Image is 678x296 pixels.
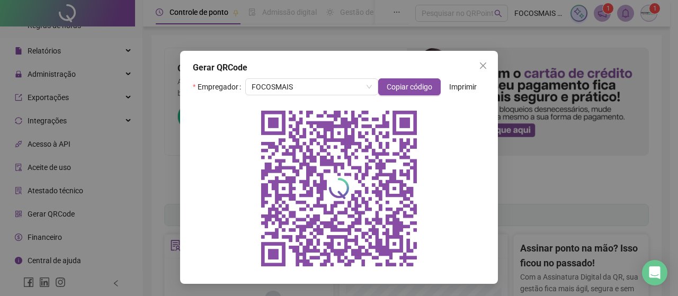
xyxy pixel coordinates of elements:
span: close [479,61,487,70]
button: Imprimir [441,78,485,95]
span: Copiar código [387,81,432,93]
button: Close [475,57,492,74]
div: Open Intercom Messenger [642,260,667,285]
img: qrcode do empregador [254,104,424,273]
span: Imprimir [449,81,477,93]
div: Gerar QRCode [193,61,485,74]
label: Empregador [193,78,245,95]
button: Copiar código [378,78,441,95]
span: FOCOSMAIS [252,79,372,95]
